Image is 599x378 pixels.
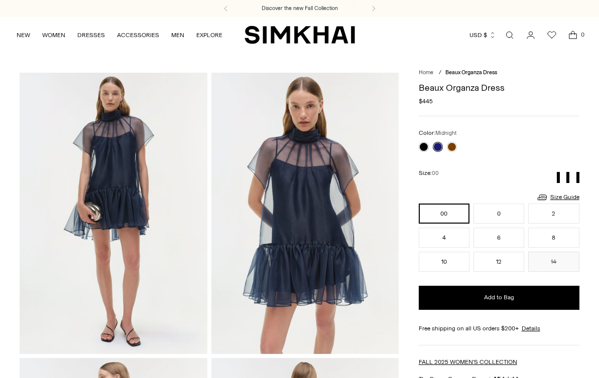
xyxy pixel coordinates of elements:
span: 0 [578,30,587,39]
span: $445 [419,97,433,106]
a: ACCESSORIES [117,24,159,46]
a: DRESSES [77,24,105,46]
button: 6 [473,228,524,248]
span: 00 [432,170,439,176]
button: 10 [419,252,469,272]
a: Home [419,69,433,76]
a: Discover the new Fall Collection [262,5,338,13]
button: 8 [528,228,579,248]
button: 00 [419,204,469,224]
span: Add to Bag [484,293,514,302]
div: / [439,69,441,77]
button: 14 [528,252,579,272]
a: Go to the account page [521,25,541,45]
button: Add to Bag [419,286,579,310]
button: 4 [419,228,469,248]
span: Beaux Organza Dress [445,69,497,76]
a: MEN [171,24,184,46]
a: SIMKHAI [245,25,355,45]
button: 0 [473,204,524,224]
a: EXPLORE [196,24,222,46]
h1: Beaux Organza Dress [419,83,579,92]
a: Details [522,324,540,333]
img: Beaux Organza Dress [211,73,399,353]
nav: breadcrumbs [419,69,579,77]
a: WOMEN [42,24,65,46]
label: Size: [419,168,439,178]
button: 12 [473,252,524,272]
button: USD $ [469,24,496,46]
div: Free shipping on all US orders $200+ [419,324,579,333]
a: FALL 2025 WOMEN'S COLLECTION [419,358,517,365]
a: Size Guide [536,191,579,204]
button: 2 [528,204,579,224]
a: Wishlist [542,25,562,45]
img: Beaux Organza Dress [20,73,207,353]
a: Open search modal [500,25,520,45]
label: Color: [419,128,457,138]
a: NEW [17,24,30,46]
span: Midnight [435,130,457,136]
a: Open cart modal [563,25,583,45]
